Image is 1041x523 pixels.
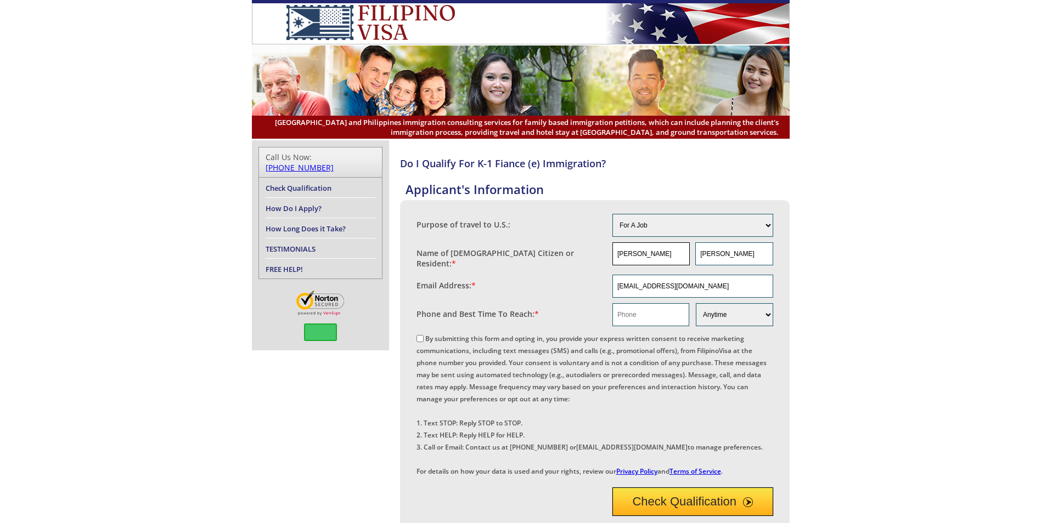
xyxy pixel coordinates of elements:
div: Call Us Now: [266,152,375,173]
a: How Long Does it Take? [266,224,346,234]
input: By submitting this form and opting in, you provide your express written consent to receive market... [417,335,424,342]
a: Check Qualification [266,183,331,193]
input: Email Address [612,275,773,298]
h4: Do I Qualify For K-1 Fiance (e) Immigration? [400,157,790,170]
a: Terms of Service [669,467,721,476]
a: [PHONE_NUMBER] [266,162,334,173]
a: FREE HELP! [266,264,303,274]
label: Name of [DEMOGRAPHIC_DATA] Citizen or Resident: [417,248,602,269]
input: First Name [612,242,690,265]
a: TESTIMONIALS [266,244,316,254]
input: Phone [612,303,689,326]
label: Purpose of travel to U.S.: [417,219,510,230]
a: How Do I Apply? [266,203,322,213]
input: Last Name [695,242,773,265]
button: Check Qualification [612,487,773,516]
a: Privacy Policy [616,467,657,476]
label: Phone and Best Time To Reach: [417,309,539,319]
label: By submitting this form and opting in, you provide your express written consent to receive market... [417,334,767,476]
span: [GEOGRAPHIC_DATA] and Philippines immigration consulting services for family based immigration pe... [263,117,779,137]
label: Email Address: [417,280,476,291]
select: Phone and Best Reach Time are required. [696,303,773,326]
h4: Applicant's Information [406,181,790,197]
